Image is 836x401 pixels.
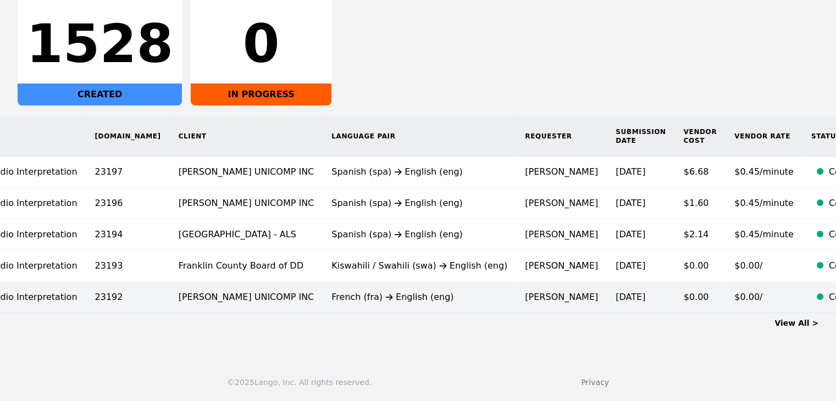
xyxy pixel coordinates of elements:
td: [PERSON_NAME] UNICOMP INC [170,188,323,219]
td: [PERSON_NAME] [516,250,607,282]
span: $0.45/minute [734,166,794,177]
td: 23196 [86,188,170,219]
td: $0.00 [675,282,726,313]
th: Submission Date [607,116,674,157]
th: Vendor Cost [675,116,726,157]
span: $0.00/ [734,292,762,302]
td: 23197 [86,157,170,188]
td: 23193 [86,250,170,282]
td: 23194 [86,219,170,250]
div: 0 [200,18,323,70]
th: Requester [516,116,607,157]
span: $0.45/minute [734,229,794,240]
th: Language Pair [323,116,516,157]
time: [DATE] [616,198,645,208]
td: [PERSON_NAME] [516,188,607,219]
div: IN PROGRESS [191,83,331,105]
time: [DATE] [616,166,645,177]
th: Vendor Rate [726,116,802,157]
a: Privacy [581,378,609,387]
span: $0.00/ [734,260,762,271]
div: © 2025 Lango, Inc. All rights reserved. [227,377,372,388]
td: $2.14 [675,219,726,250]
td: [GEOGRAPHIC_DATA] - ALS [170,219,323,250]
td: [PERSON_NAME] [516,157,607,188]
td: $1.60 [675,188,726,219]
div: CREATED [18,83,182,105]
div: 1528 [26,18,173,70]
time: [DATE] [616,292,645,302]
td: $0.00 [675,250,726,282]
span: $0.45/minute [734,198,794,208]
td: [PERSON_NAME] UNICOMP INC [170,282,323,313]
div: French (fra) English (eng) [331,291,507,304]
td: 23192 [86,282,170,313]
div: Kiswahili / Swahili (swa) English (eng) [331,259,507,272]
div: Spanish (spa) English (eng) [331,197,507,210]
time: [DATE] [616,229,645,240]
th: [DOMAIN_NAME] [86,116,170,157]
th: Client [170,116,323,157]
td: Franklin County Board of DD [170,250,323,282]
div: Spanish (spa) English (eng) [331,165,507,179]
td: [PERSON_NAME] UNICOMP INC [170,157,323,188]
td: [PERSON_NAME] [516,282,607,313]
div: Spanish (spa) English (eng) [331,228,507,241]
a: View All > [774,319,818,327]
time: [DATE] [616,260,645,271]
td: $6.68 [675,157,726,188]
td: [PERSON_NAME] [516,219,607,250]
